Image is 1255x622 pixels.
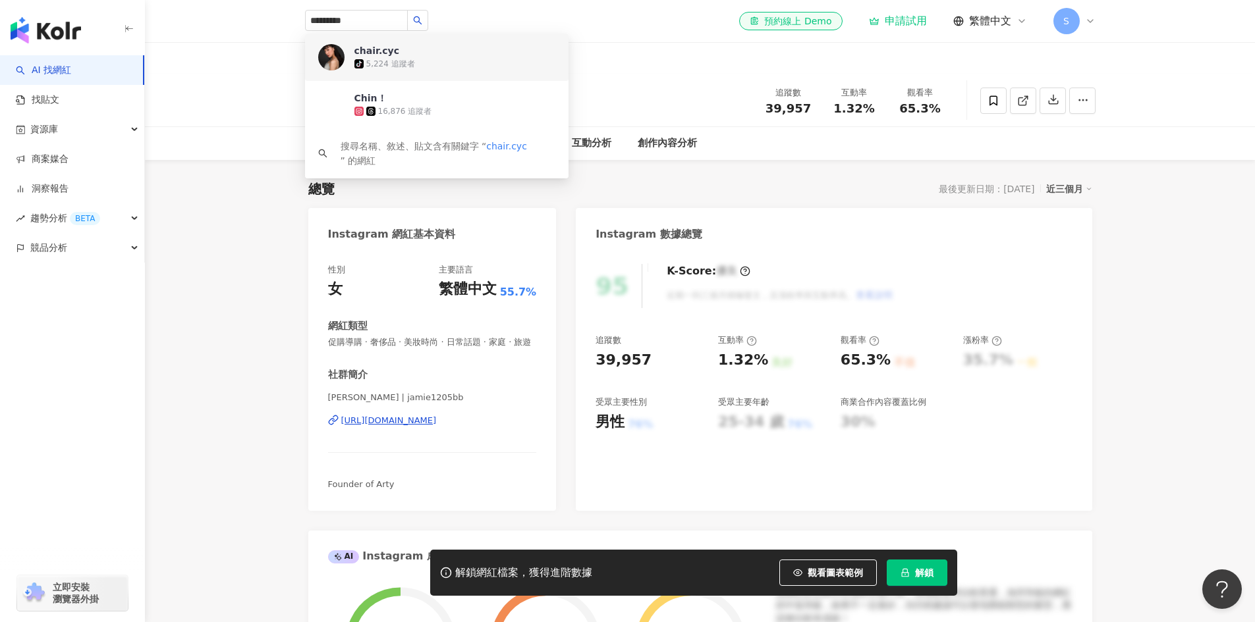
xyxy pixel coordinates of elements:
[739,12,842,30] a: 預約線上 Demo
[779,559,877,586] button: 觀看圖表範例
[328,336,537,348] span: 促購導購 · 奢侈品 · 美妝時尚 · 日常話題 · 家庭 · 旅遊
[318,149,327,158] span: search
[887,559,947,586] button: 解鎖
[841,396,926,408] div: 商業合作內容覆蓋比例
[572,136,611,151] div: 互動分析
[366,59,415,70] div: 5,224 追蹤者
[969,14,1011,28] span: 繁體中文
[30,115,58,144] span: 資源庫
[808,567,863,578] span: 觀看圖表範例
[318,91,345,118] img: KOL Avatar
[486,141,527,151] span: chair.cyc
[439,279,497,299] div: 繁體中文
[439,264,473,276] div: 主要語言
[30,203,100,233] span: 趨勢分析
[16,214,25,223] span: rise
[718,350,768,371] div: 1.32%
[901,568,910,577] span: lock
[341,139,555,168] div: 搜尋名稱、敘述、貼文含有關鍵字 “ ” 的網紅
[21,583,47,604] img: chrome extension
[841,334,879,346] div: 觀看率
[413,16,422,25] span: search
[841,350,891,371] div: 65.3%
[328,227,456,242] div: Instagram 網紅基本資料
[596,412,625,432] div: 男性
[1046,180,1092,197] div: 近三個月
[596,227,702,242] div: Instagram 數據總覽
[915,567,934,578] span: 解鎖
[718,334,757,346] div: 互動率
[328,415,537,427] a: [URL][DOMAIN_NAME]
[764,86,814,99] div: 追蹤數
[596,334,621,346] div: 追蹤數
[750,14,831,28] div: 預約線上 Demo
[500,285,537,299] span: 55.7%
[354,91,387,105] div: Chin！
[53,581,99,605] span: 立即安裝 瀏覽器外掛
[308,180,335,198] div: 總覽
[833,102,874,115] span: 1.32%
[939,184,1034,194] div: 最後更新日期：[DATE]
[766,101,811,115] span: 39,957
[1063,14,1069,28] span: S
[328,264,345,276] div: 性別
[328,392,537,403] span: [PERSON_NAME] | jamie1205bb
[30,233,67,263] span: 競品分析
[70,212,100,225] div: BETA
[328,319,368,333] div: 網紅類型
[17,575,128,611] a: chrome extension立即安裝 瀏覽器外掛
[718,396,769,408] div: 受眾主要年齡
[11,17,81,43] img: logo
[328,279,343,299] div: 女
[869,14,927,28] a: 申請試用
[596,396,647,408] div: 受眾主要性別
[318,44,345,70] img: KOL Avatar
[638,136,697,151] div: 創作內容分析
[16,153,69,166] a: 商案媒合
[16,93,59,107] a: 找貼文
[328,368,368,382] div: 社群簡介
[16,64,71,77] a: searchAI 找網紅
[354,44,399,57] div: chair.cyc
[341,415,437,427] div: [URL][DOMAIN_NAME]
[378,106,432,117] div: 16,876 追蹤者
[328,479,395,489] span: Founder of Arty
[829,86,879,99] div: 互動率
[16,182,69,195] a: 洞察報告
[596,350,652,371] div: 39,957
[667,264,750,278] div: K-Score :
[895,86,945,99] div: 觀看率
[899,102,940,115] span: 65.3%
[455,566,592,580] div: 解鎖網紅檔案，獲得進階數據
[963,334,1002,346] div: 漲粉率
